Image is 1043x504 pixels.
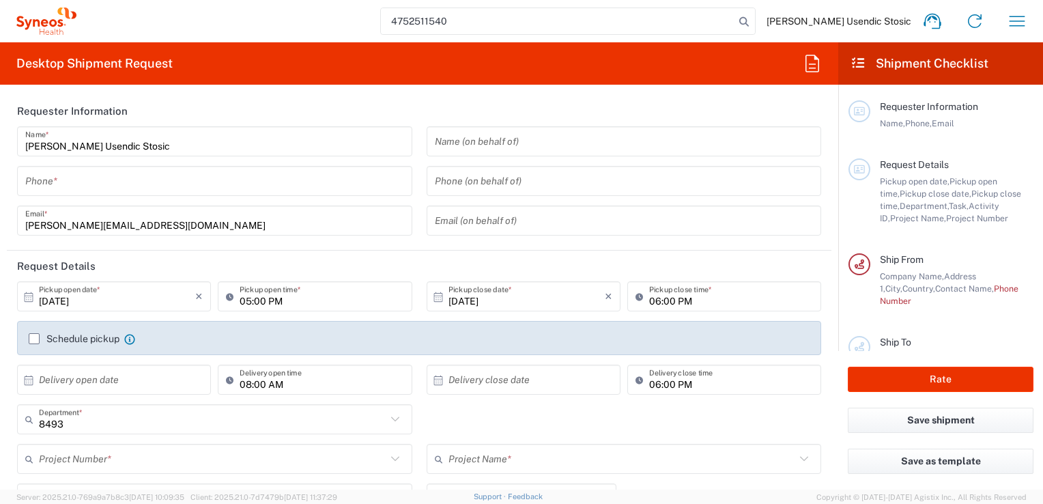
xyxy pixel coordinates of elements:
[880,101,978,112] span: Requester Information
[508,492,543,501] a: Feedback
[880,337,911,348] span: Ship To
[905,118,932,128] span: Phone,
[474,492,508,501] a: Support
[605,285,612,307] i: ×
[848,367,1033,392] button: Rate
[880,271,944,281] span: Company Name,
[848,408,1033,433] button: Save shipment
[880,118,905,128] span: Name,
[932,118,954,128] span: Email
[890,213,946,223] span: Project Name,
[880,254,924,265] span: Ship From
[851,55,988,72] h2: Shipment Checklist
[129,493,184,501] span: [DATE] 10:09:35
[16,493,184,501] span: Server: 2025.21.0-769a9a7b8c3
[946,213,1008,223] span: Project Number
[949,201,969,211] span: Task,
[16,55,173,72] h2: Desktop Shipment Request
[17,260,96,273] h2: Request Details
[848,449,1033,474] button: Save as template
[284,493,337,501] span: [DATE] 11:37:29
[190,493,337,501] span: Client: 2025.21.0-7d7479b
[381,8,734,34] input: Shipment, tracking or reference number
[900,188,971,199] span: Pickup close date,
[935,283,994,294] span: Contact Name,
[880,176,949,186] span: Pickup open date,
[880,159,949,170] span: Request Details
[885,283,902,294] span: City,
[17,104,128,118] h2: Requester Information
[195,285,203,307] i: ×
[29,333,119,344] label: Schedule pickup
[900,201,949,211] span: Department,
[816,491,1027,503] span: Copyright © [DATE]-[DATE] Agistix Inc., All Rights Reserved
[767,15,911,27] span: [PERSON_NAME] Usendic Stosic
[902,283,935,294] span: Country,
